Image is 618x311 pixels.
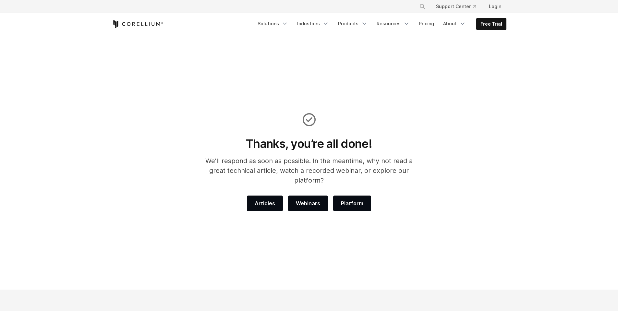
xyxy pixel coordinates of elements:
span: Articles [255,199,275,207]
a: Platform [333,196,371,211]
a: Articles [247,196,283,211]
a: Webinars [288,196,328,211]
div: Navigation Menu [254,18,506,30]
h1: Thanks, you’re all done! [197,137,421,151]
a: Free Trial [477,18,506,30]
a: Login [484,1,506,12]
span: Webinars [296,199,320,207]
a: Products [334,18,371,30]
p: We'll respond as soon as possible. In the meantime, why not read a great technical article, watch... [197,156,421,185]
a: Pricing [415,18,438,30]
span: Platform [341,199,363,207]
a: Corellium Home [112,20,164,28]
button: Search [417,1,428,12]
a: Industries [293,18,333,30]
a: Resources [373,18,414,30]
div: Navigation Menu [411,1,506,12]
a: About [439,18,470,30]
a: Solutions [254,18,292,30]
a: Support Center [431,1,481,12]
